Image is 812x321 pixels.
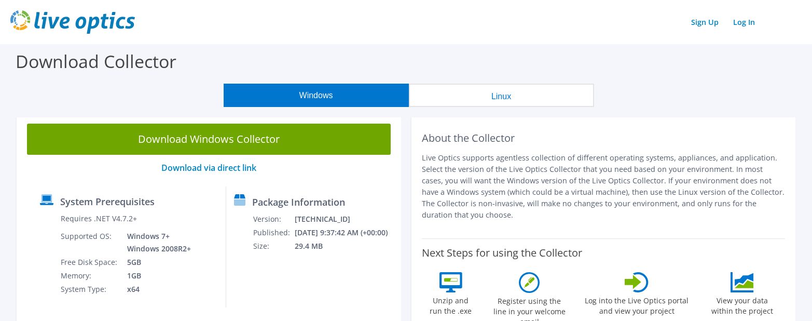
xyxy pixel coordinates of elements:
h2: About the Collector [422,132,786,144]
a: Download Windows Collector [27,124,391,155]
td: 5GB [119,256,193,269]
img: live_optics_svg.svg [10,10,135,34]
td: Memory: [60,269,119,283]
button: Linux [409,84,594,107]
label: Next Steps for using the Collector [422,247,582,259]
a: Download via direct link [161,162,256,173]
td: 1GB [119,269,193,283]
td: System Type: [60,283,119,296]
td: x64 [119,283,193,296]
label: System Prerequisites [60,196,155,207]
td: Free Disk Space: [60,256,119,269]
a: Log In [728,15,760,30]
label: Package Information [252,197,345,207]
td: [DATE] 9:37:42 AM (+00:00) [294,226,396,239]
a: Sign Up [686,15,724,30]
p: Live Optics supports agentless collection of different operating systems, appliances, and applica... [422,152,786,221]
td: Size: [253,239,294,253]
button: Windows [224,84,409,107]
td: Published: [253,226,294,239]
label: Unzip and run the .exe [427,292,475,316]
label: View your data within the project [705,292,780,316]
td: Version: [253,212,294,226]
td: Windows 7+ Windows 2008R2+ [119,230,193,256]
td: [TECHNICAL_ID] [294,212,396,226]
td: Supported OS: [60,230,119,256]
td: 29.4 MB [294,239,396,253]
label: Download Collector [16,49,176,73]
label: Log into the Live Optics portal and view your project [584,292,689,316]
label: Requires .NET V4.7.2+ [61,213,137,224]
